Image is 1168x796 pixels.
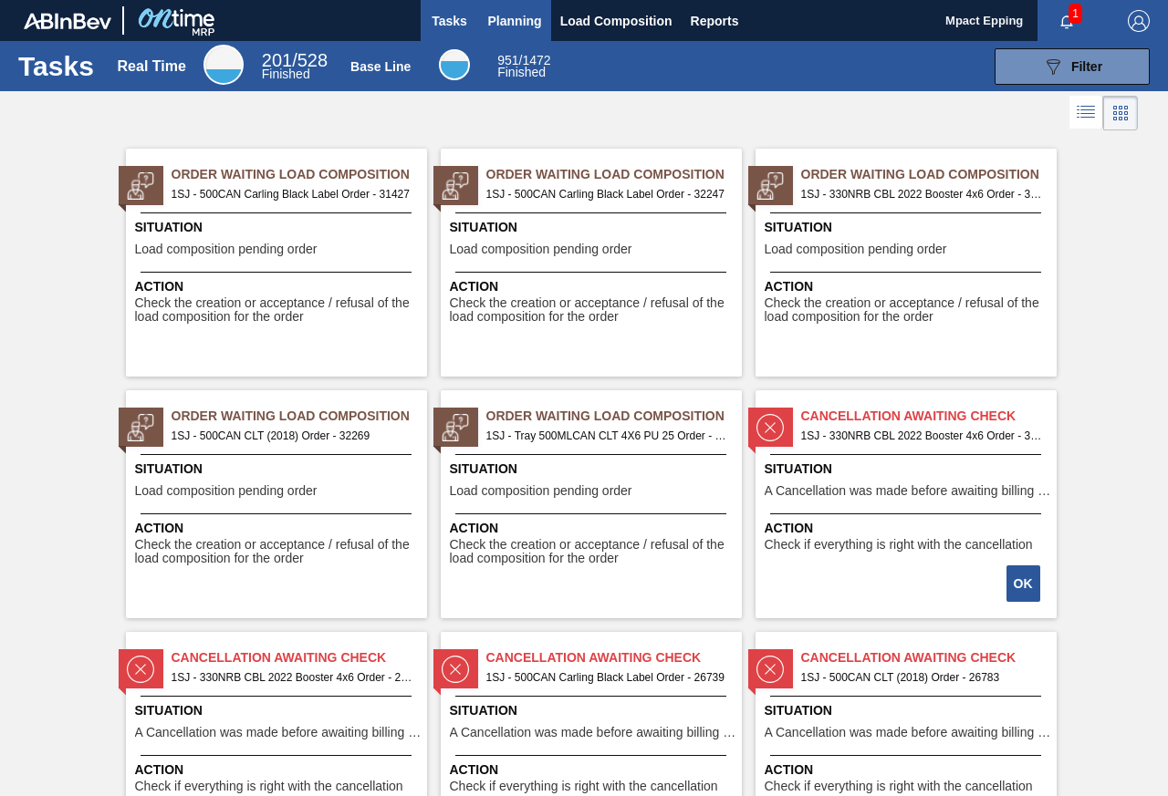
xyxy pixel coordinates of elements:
span: Action [135,519,422,538]
span: Reports [691,10,739,32]
span: Check the creation or acceptance / refusal of the load composition for the order [135,538,422,566]
span: Cancellation Awaiting Check [801,648,1057,667]
span: Action [135,277,422,296]
button: Filter [995,48,1150,85]
span: Action [450,277,737,296]
span: Order Waiting Load Composition [172,407,427,426]
span: 201 [262,50,292,70]
span: 1SJ - 330NRB CBL 2022 Booster 4x6 Order - 26738 [172,667,412,687]
span: / 528 [262,50,328,70]
span: Check the creation or acceptance / refusal of the load composition for the order [450,538,737,566]
img: status [756,656,784,683]
span: Action [765,519,1052,538]
span: Planning [488,10,542,32]
img: TNhmsLtSVTkK8tSr43FrP2fwEKptu5GPRR3wAAAABJRU5ErkJggg== [24,13,111,29]
span: A Cancellation was made before awaiting billing stage [765,484,1052,498]
div: Base Line [350,59,411,74]
span: Action [450,760,737,780]
span: Check if everything is right with the cancellation [765,780,1033,793]
span: 1SJ - 330NRB CBL 2022 Booster 4x6 Order - 31759 [801,426,1042,446]
img: status [127,656,154,683]
span: / 1472 [497,53,550,67]
span: Cancellation Awaiting Check [801,407,1057,426]
span: Finished [497,65,546,79]
div: List Vision [1069,96,1103,130]
span: Situation [765,460,1052,479]
span: Check if everything is right with the cancellation [765,538,1033,552]
span: 1SJ - Tray 500MLCAN CLT 4X6 PU 25 Order - 32270 [486,426,727,446]
span: Action [765,277,1052,296]
span: A Cancellation was made before awaiting billing stage [765,726,1052,739]
span: Situation [135,460,422,479]
span: Order Waiting Load Composition [486,407,742,426]
span: 1SJ - 500CAN CLT (2018) Order - 32269 [172,426,412,446]
span: Load composition pending order [450,484,632,498]
img: status [127,172,154,200]
button: OK [1006,565,1040,602]
span: Check if everything is right with the cancellation [135,780,403,793]
span: Order Waiting Load Composition [801,165,1057,184]
span: 1SJ - 500CAN Carling Black Label Order - 26739 [486,667,727,687]
span: Load composition pending order [450,243,632,256]
span: Order Waiting Load Composition [172,165,427,184]
span: Situation [450,460,737,479]
span: Action [450,519,737,538]
span: 1SJ - 330NRB CBL 2022 Booster 4x6 Order - 32248 [801,184,1042,204]
div: Real Time [203,45,244,85]
span: Finished [262,67,310,81]
span: A Cancellation was made before awaiting billing stage [135,726,422,739]
span: Situation [765,218,1052,237]
span: Tasks [430,10,470,32]
img: status [442,656,469,683]
span: Check the creation or acceptance / refusal of the load composition for the order [135,296,422,325]
span: 951 [497,53,518,67]
span: Order Waiting Load Composition [486,165,742,184]
img: status [442,172,469,200]
button: Notifications [1038,8,1096,34]
span: Load composition pending order [135,484,318,498]
img: status [756,172,784,200]
span: 1SJ - 500CAN Carling Black Label Order - 32247 [486,184,727,204]
div: Real Time [262,53,328,80]
div: Complete task: 2255006 [1008,563,1042,604]
span: Situation [135,701,422,720]
span: Load composition pending order [765,243,947,256]
img: status [442,414,469,441]
img: Logout [1128,10,1150,32]
h1: Tasks [18,56,94,77]
span: 1SJ - 500CAN CLT (2018) Order - 26783 [801,667,1042,687]
span: Situation [135,218,422,237]
span: Situation [765,701,1052,720]
span: Action [135,760,422,780]
span: Check the creation or acceptance / refusal of the load composition for the order [765,296,1052,325]
span: Situation [450,218,737,237]
div: Base Line [497,55,550,78]
span: Cancellation Awaiting Check [172,648,427,667]
span: Action [765,760,1052,780]
div: Real Time [118,58,186,75]
span: Situation [450,701,737,720]
span: Load composition pending order [135,243,318,256]
span: Check the creation or acceptance / refusal of the load composition for the order [450,296,737,325]
span: Check if everything is right with the cancellation [450,780,718,793]
img: status [756,414,784,441]
img: status [127,414,154,441]
span: Load Composition [560,10,673,32]
span: 1 [1069,4,1082,24]
span: A Cancellation was made before awaiting billing stage [450,726,737,739]
span: Filter [1071,59,1102,74]
div: Base Line [439,49,470,80]
span: Cancellation Awaiting Check [486,648,742,667]
span: 1SJ - 500CAN Carling Black Label Order - 31427 [172,184,412,204]
div: Card Vision [1103,96,1138,130]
